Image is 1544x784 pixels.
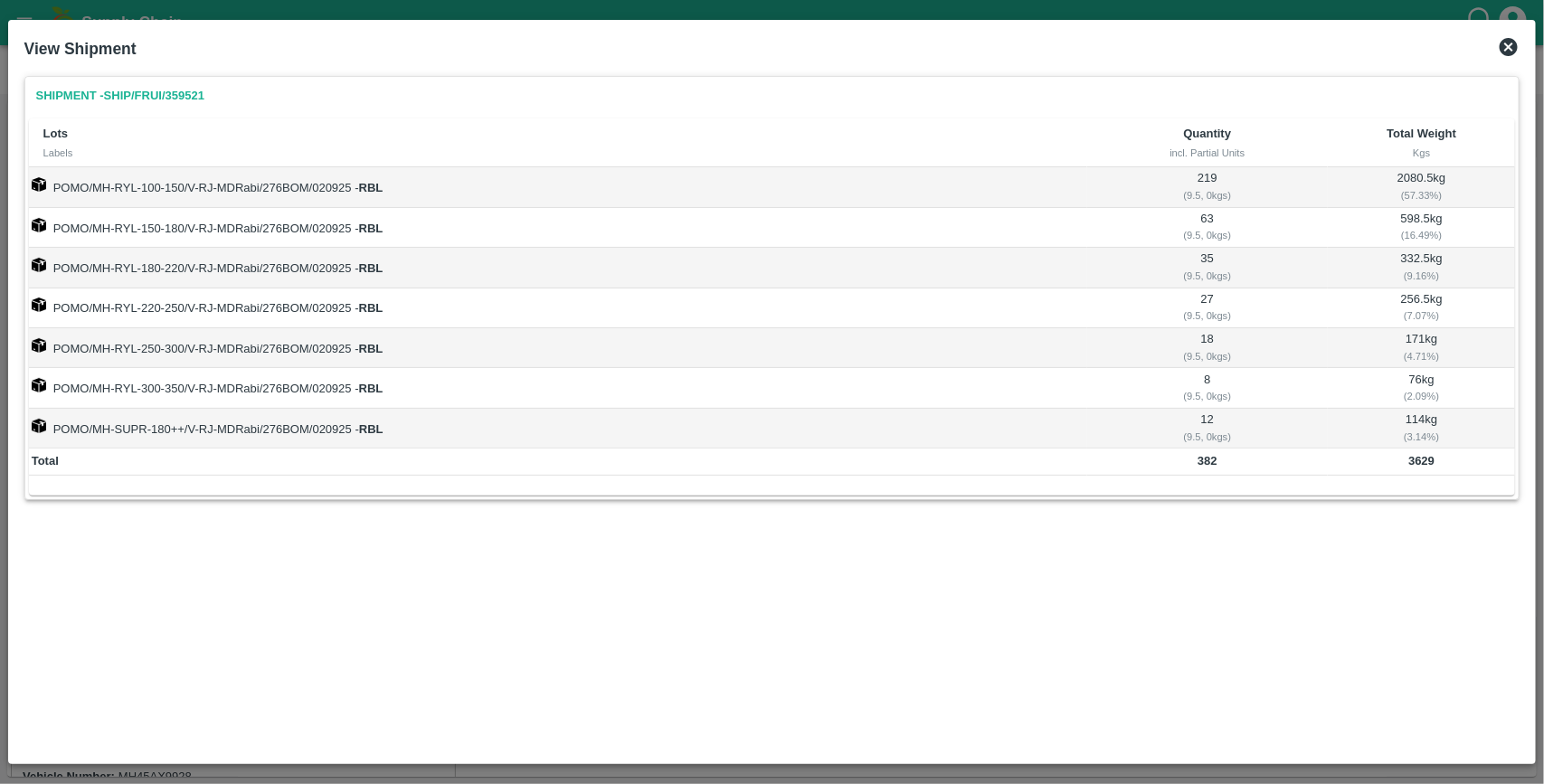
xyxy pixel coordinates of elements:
[1090,388,1325,404] div: ( 9.5, 0 kgs)
[24,40,137,58] b: View Shipment
[32,298,46,312] img: box
[1090,187,1325,203] div: ( 9.5, 0 kgs)
[32,454,59,468] b: Total
[43,127,68,140] b: Lots
[1087,167,1328,207] td: 219
[1090,227,1325,243] div: ( 9.5, 0 kgs)
[32,177,46,192] img: box
[32,338,46,353] img: box
[1087,248,1328,288] td: 35
[29,288,1087,328] td: POMO/MH-RYL-220-250/V-RJ-MDRabi/276BOM/020925 -
[359,422,384,436] strong: RBL
[32,258,46,272] img: box
[1087,208,1328,248] td: 63
[29,248,1087,288] td: POMO/MH-RYL-180-220/V-RJ-MDRabi/276BOM/020925 -
[1328,248,1515,288] td: 332.5 kg
[1328,368,1515,408] td: 76 kg
[1408,454,1435,468] b: 3629
[359,222,384,235] strong: RBL
[1102,145,1313,161] div: incl. Partial Units
[29,208,1087,248] td: POMO/MH-RYL-150-180/V-RJ-MDRabi/276BOM/020925 -
[1331,187,1512,203] div: ( 57.33 %)
[359,382,384,395] strong: RBL
[1331,388,1512,404] div: ( 2.09 %)
[1328,409,1515,449] td: 114 kg
[1087,409,1328,449] td: 12
[1090,307,1325,324] div: ( 9.5, 0 kgs)
[29,167,1087,207] td: POMO/MH-RYL-100-150/V-RJ-MDRabi/276BOM/020925 -
[43,145,1073,161] div: Labels
[1198,454,1217,468] b: 382
[1090,429,1325,445] div: ( 9.5, 0 kgs)
[359,181,384,194] strong: RBL
[1087,288,1328,328] td: 27
[1342,145,1501,161] div: Kgs
[1331,307,1512,324] div: ( 7.07 %)
[29,80,212,112] a: Shipment -SHIP/FRUI/359521
[1328,208,1515,248] td: 598.5 kg
[29,409,1087,449] td: POMO/MH-SUPR-180++/V-RJ-MDRabi/276BOM/020925 -
[32,218,46,232] img: box
[359,342,384,355] strong: RBL
[29,328,1087,368] td: POMO/MH-RYL-250-300/V-RJ-MDRabi/276BOM/020925 -
[1331,227,1512,243] div: ( 16.49 %)
[1184,127,1232,140] b: Quantity
[29,368,1087,408] td: POMO/MH-RYL-300-350/V-RJ-MDRabi/276BOM/020925 -
[1087,368,1328,408] td: 8
[1090,268,1325,284] div: ( 9.5, 0 kgs)
[1090,348,1325,364] div: ( 9.5, 0 kgs)
[1328,328,1515,368] td: 171 kg
[32,378,46,392] img: box
[1328,167,1515,207] td: 2080.5 kg
[1328,288,1515,328] td: 256.5 kg
[1331,429,1512,445] div: ( 3.14 %)
[1331,348,1512,364] div: ( 4.71 %)
[32,419,46,433] img: box
[1087,328,1328,368] td: 18
[359,261,384,275] strong: RBL
[359,301,384,315] strong: RBL
[1331,268,1512,284] div: ( 9.16 %)
[1387,127,1456,140] b: Total Weight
